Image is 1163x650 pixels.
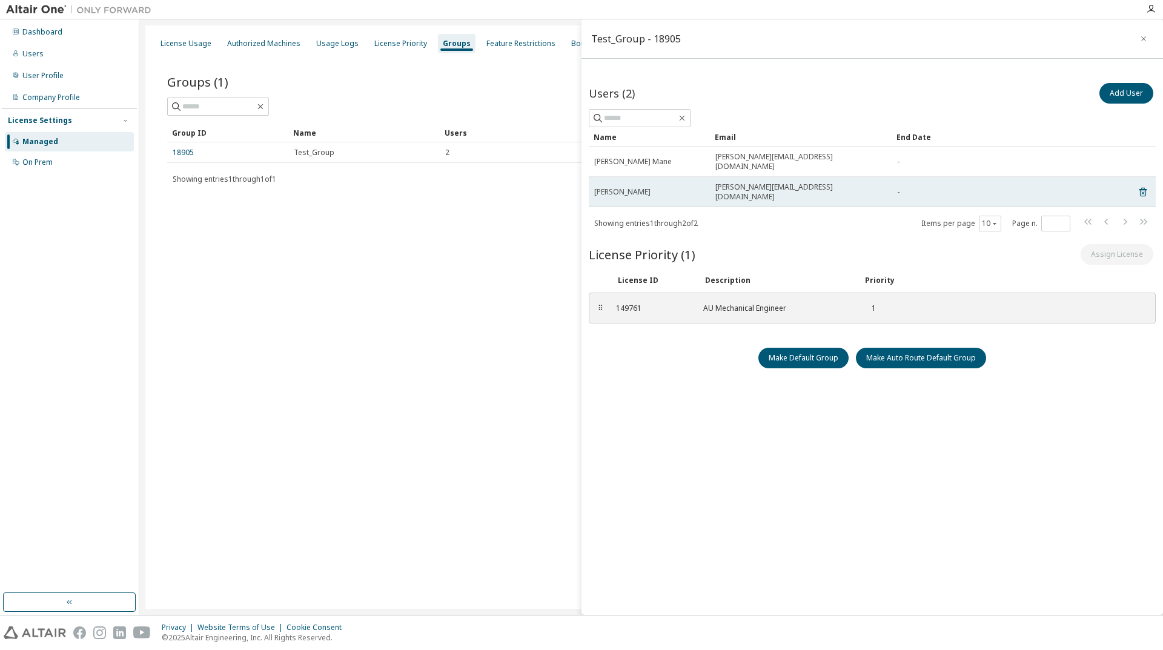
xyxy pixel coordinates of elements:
[6,4,157,16] img: Altair One
[172,123,283,142] div: Group ID
[4,626,66,639] img: altair_logo.svg
[287,623,349,632] div: Cookie Consent
[22,137,58,147] div: Managed
[293,123,435,142] div: Name
[162,623,197,632] div: Privacy
[133,626,151,639] img: youtube.svg
[113,626,126,639] img: linkedin.svg
[703,303,849,313] div: AU Mechanical Engineer
[445,123,1101,142] div: Users
[1081,244,1153,265] button: Assign License
[591,34,681,44] div: Test_Group - 18905
[161,39,211,48] div: License Usage
[8,116,72,125] div: License Settings
[715,127,887,147] div: Email
[594,157,672,167] span: [PERSON_NAME] Mane
[921,216,1001,231] span: Items per page
[865,276,895,285] div: Priority
[594,127,705,147] div: Name
[618,276,691,285] div: License ID
[227,39,300,48] div: Authorized Machines
[173,174,276,184] span: Showing entries 1 through 1 of 1
[173,148,194,158] a: 18905
[758,348,849,368] button: Make Default Group
[22,93,80,102] div: Company Profile
[589,246,695,263] span: License Priority (1)
[897,157,900,167] span: -
[715,152,886,171] span: [PERSON_NAME][EMAIL_ADDRESS][DOMAIN_NAME]
[93,626,106,639] img: instagram.svg
[22,49,44,59] div: Users
[22,71,64,81] div: User Profile
[486,39,555,48] div: Feature Restrictions
[294,148,334,158] span: Test_Group
[616,303,689,313] div: 149761
[316,39,359,48] div: Usage Logs
[443,39,471,48] div: Groups
[594,218,698,228] span: Showing entries 1 through 2 of 2
[1012,216,1070,231] span: Page n.
[1099,83,1153,104] button: Add User
[374,39,427,48] div: License Priority
[73,626,86,639] img: facebook.svg
[897,187,900,197] span: -
[445,148,449,158] span: 2
[715,182,886,202] span: [PERSON_NAME][EMAIL_ADDRESS][DOMAIN_NAME]
[589,86,635,101] span: Users (2)
[856,348,986,368] button: Make Auto Route Default Group
[571,39,628,48] div: Borrow Settings
[22,27,62,37] div: Dashboard
[22,158,53,167] div: On Prem
[982,219,998,228] button: 10
[167,73,228,90] span: Groups (1)
[863,303,876,313] div: 1
[597,303,604,313] div: ⠿
[197,623,287,632] div: Website Terms of Use
[594,187,651,197] span: [PERSON_NAME]
[162,632,349,643] p: © 2025 Altair Engineering, Inc. All Rights Reserved.
[896,127,1122,147] div: End Date
[705,276,850,285] div: Description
